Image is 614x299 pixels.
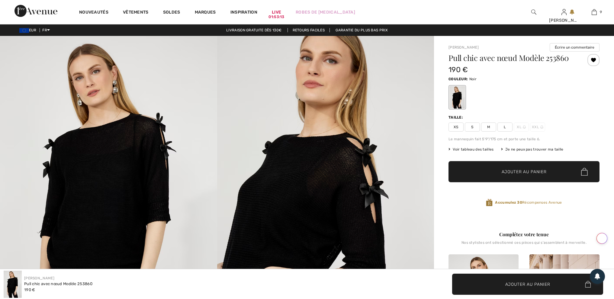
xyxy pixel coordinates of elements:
[502,169,547,175] span: Ajouter au panier
[495,200,562,205] span: Récompenses Avenue
[452,274,603,295] button: Ajouter au panier
[19,28,39,32] span: EUR
[549,17,579,24] div: [PERSON_NAME]
[448,122,464,132] span: XS
[331,28,393,32] a: Garantie du plus bas prix
[540,126,543,129] img: ring-m.svg
[561,9,567,15] a: Se connecter
[448,115,464,120] div: Taille:
[296,9,355,15] a: Robes de [MEDICAL_DATA]
[448,77,468,81] span: Couleur:
[550,43,600,52] button: Écrire un commentaire
[24,276,54,280] a: [PERSON_NAME]
[24,281,92,287] div: Pull chic avec nœud Modèle 253860
[448,161,600,182] button: Ajouter au panier
[497,122,513,132] span: L
[24,288,35,292] span: 190 €
[221,28,286,32] a: Livraison gratuite dès 130€
[600,9,602,15] span: 9
[531,8,536,16] img: recherche
[486,199,493,207] img: Récompenses Avenue
[561,8,567,16] img: Mes infos
[448,54,574,62] h1: Pull chic avec nœud Modèle 253860
[514,122,529,132] span: XL
[585,281,591,288] img: Bag.svg
[272,9,281,15] a: Live01:53:13
[448,240,600,250] div: Nos stylistes ont sélectionné ces pièces qui s'assemblent à merveille.
[576,254,608,269] iframe: Ouvre un widget dans lequel vous pouvez trouver plus d’informations
[465,122,480,132] span: S
[579,8,609,16] a: 9
[230,10,257,16] span: Inspiration
[530,122,545,132] span: XXL
[42,28,50,32] span: FR
[523,126,526,129] img: ring-m.svg
[448,45,479,49] a: [PERSON_NAME]
[448,231,600,238] div: Complétez votre tenue
[123,10,149,16] a: Vêtements
[4,271,22,298] img: Pull Chic avec N&oelig;ud mod&egrave;le 253860
[449,86,465,109] div: Noir
[495,200,522,205] strong: Accumulez 30
[581,168,588,176] img: Bag.svg
[163,10,180,16] a: Soldes
[448,65,468,74] span: 190 €
[14,5,57,17] img: 1ère Avenue
[195,10,216,16] a: Marques
[481,122,496,132] span: M
[592,8,597,16] img: Mon panier
[469,77,477,81] span: Noir
[448,136,600,142] div: Le mannequin fait 5'9"/175 cm et porte une taille 6.
[268,14,284,20] div: 01:53:13
[19,28,29,33] img: Euro
[288,28,330,32] a: Retours faciles
[501,147,564,152] div: Je ne peux pas trouver ma taille
[79,10,108,16] a: Nouveautés
[448,147,494,152] span: Voir tableau des tailles
[505,281,550,287] span: Ajouter au panier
